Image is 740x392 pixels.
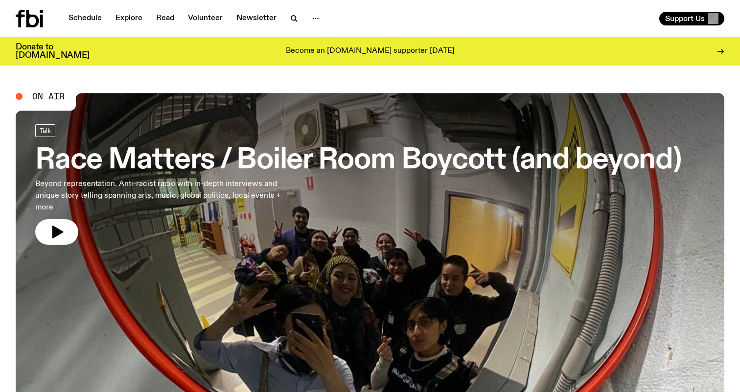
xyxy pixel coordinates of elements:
a: Read [150,12,180,25]
span: On Air [32,92,65,101]
p: Become an [DOMAIN_NAME] supporter [DATE] [286,47,454,56]
p: Beyond representation. Anti-racist radio with in-depth interviews and unique story telling spanni... [35,178,286,213]
a: Newsletter [231,12,282,25]
a: Talk [35,124,55,137]
a: Volunteer [182,12,229,25]
span: Talk [40,127,51,134]
span: Support Us [665,14,705,23]
a: Explore [110,12,148,25]
button: Support Us [659,12,724,25]
h3: Race Matters / Boiler Room Boycott (and beyond) [35,147,681,174]
a: Schedule [63,12,108,25]
h3: Donate to [DOMAIN_NAME] [16,43,90,60]
a: Race Matters / Boiler Room Boycott (and beyond)Beyond representation. Anti-racist radio with in-d... [35,124,681,245]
